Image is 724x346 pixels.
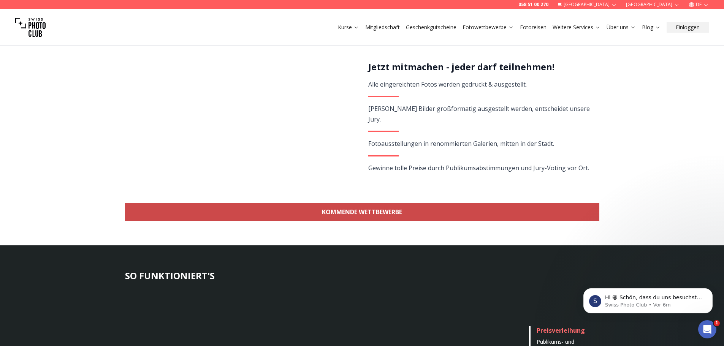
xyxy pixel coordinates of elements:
[550,22,604,33] button: Weitere Services
[698,320,716,338] iframe: Intercom live chat
[368,80,527,88] span: Alle eingereichten Fotos werden gedruckt & ausgestellt.
[125,270,599,282] h3: SO FUNKTIONIERT'S
[15,12,46,43] img: Swiss photo club
[368,104,590,123] span: [PERSON_NAME] Bilder großformatig ausgestellt werden, entscheidet unsere Jury.
[362,22,403,33] button: Mitgliedschaft
[607,24,636,31] a: Über uns
[518,2,548,8] a: 058 51 00 270
[403,22,459,33] button: Geschenkgutscheine
[604,22,639,33] button: Über uns
[368,61,591,73] h2: Jetzt mitmachen - jeder darf teilnehmen!
[365,24,400,31] a: Mitgliedschaft
[642,24,661,31] a: Blog
[368,139,554,148] span: Fotoausstellungen in renommierten Galerien, mitten in der Stadt.
[714,320,720,326] span: 1
[553,24,600,31] a: Weitere Services
[368,164,589,172] span: Gewinne tolle Preise durch Publikumsabstimmungen und Jury-Voting vor Ort.
[517,22,550,33] button: Fotoreisen
[335,22,362,33] button: Kurse
[459,22,517,33] button: Fotowettbewerbe
[520,24,547,31] a: Fotoreisen
[667,22,709,33] button: Einloggen
[125,203,599,221] a: KOMMENDE WETTBEWERBE
[639,22,664,33] button: Blog
[338,24,359,31] a: Kurse
[537,326,585,335] span: Preisverleihung
[572,272,724,325] iframe: Intercom notifications Nachricht
[463,24,514,31] a: Fotowettbewerbe
[406,24,456,31] a: Geschenkgutscheine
